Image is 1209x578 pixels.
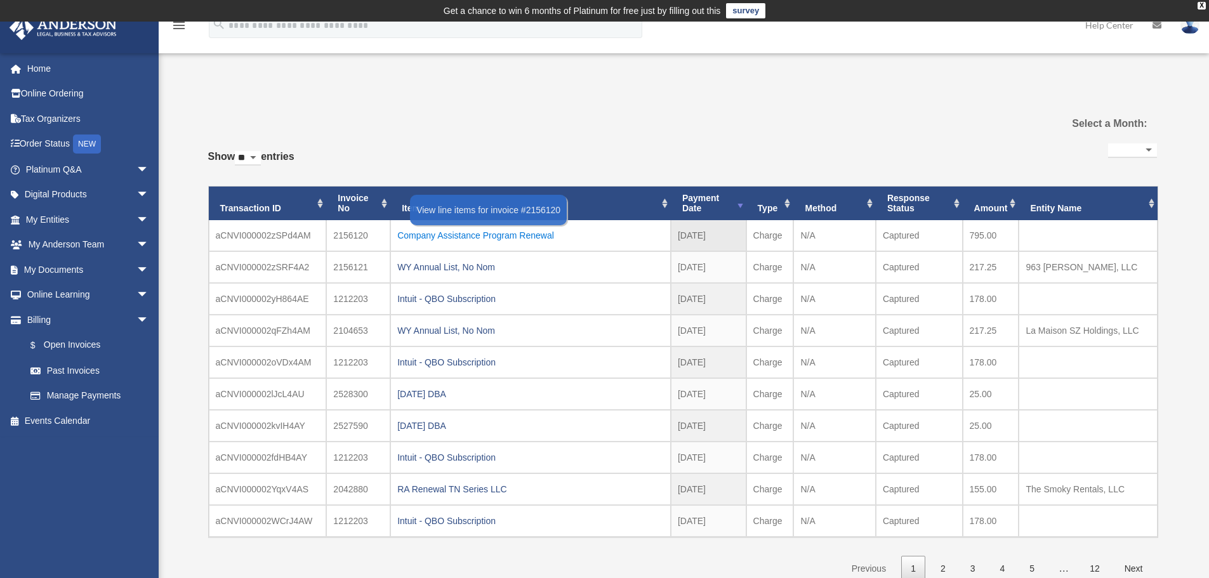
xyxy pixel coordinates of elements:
a: $Open Invoices [18,332,168,358]
div: [DATE] DBA [397,417,664,435]
a: Online Learningarrow_drop_down [9,282,168,308]
span: arrow_drop_down [136,207,162,233]
td: Charge [746,410,794,442]
td: 178.00 [963,442,1019,473]
div: Intuit - QBO Subscription [397,512,664,530]
td: Charge [746,378,794,410]
td: [DATE] [671,346,746,378]
span: arrow_drop_down [136,157,162,183]
select: Showentries [235,151,261,166]
label: Select a Month: [1008,115,1147,133]
td: 2042880 [326,473,390,505]
label: Show entries [208,148,294,178]
td: N/A [793,251,875,283]
td: Charge [746,220,794,251]
a: My Documentsarrow_drop_down [9,257,168,282]
td: aCNVI000002zSRF4A2 [209,251,327,283]
a: Online Ordering [9,81,168,107]
div: NEW [73,135,101,154]
span: arrow_drop_down [136,257,162,283]
div: Intuit - QBO Subscription [397,353,664,371]
td: The Smoky Rentals, LLC [1019,473,1157,505]
td: [DATE] [671,442,746,473]
td: aCNVI000002zSPd4AM [209,220,327,251]
td: 963 [PERSON_NAME], LLC [1019,251,1157,283]
td: 2156121 [326,251,390,283]
a: menu [171,22,187,33]
td: Charge [746,283,794,315]
td: [DATE] [671,410,746,442]
td: N/A [793,346,875,378]
i: menu [171,18,187,33]
td: N/A [793,220,875,251]
td: aCNVI000002qFZh4AM [209,315,327,346]
td: Charge [746,473,794,505]
td: [DATE] [671,378,746,410]
td: Captured [876,442,963,473]
span: … [1048,563,1079,574]
td: [DATE] [671,505,746,537]
i: search [212,17,226,31]
td: 217.25 [963,251,1019,283]
td: La Maison SZ Holdings, LLC [1019,315,1157,346]
td: 1212203 [326,283,390,315]
a: My Entitiesarrow_drop_down [9,207,168,232]
a: Platinum Q&Aarrow_drop_down [9,157,168,182]
td: Captured [876,505,963,537]
th: Type: activate to sort column ascending [746,187,794,221]
td: aCNVI000002oVDx4AM [209,346,327,378]
a: My Anderson Teamarrow_drop_down [9,232,168,258]
td: N/A [793,378,875,410]
td: aCNVI000002kvIH4AY [209,410,327,442]
span: $ [37,338,44,353]
td: N/A [793,505,875,537]
a: Order StatusNEW [9,131,168,157]
div: WY Annual List, No Nom [397,322,664,339]
th: Amount: activate to sort column ascending [963,187,1019,221]
td: N/A [793,442,875,473]
td: aCNVI000002fdHB4AY [209,442,327,473]
th: Item: activate to sort column ascending [390,187,671,221]
a: Tax Organizers [9,106,168,131]
td: 1212203 [326,442,390,473]
td: [DATE] [671,220,746,251]
td: Charge [746,315,794,346]
td: 155.00 [963,473,1019,505]
img: Anderson Advisors Platinum Portal [6,15,121,40]
td: N/A [793,283,875,315]
td: Charge [746,346,794,378]
td: [DATE] [671,251,746,283]
td: Charge [746,251,794,283]
td: Charge [746,442,794,473]
a: Billingarrow_drop_down [9,307,168,332]
td: Captured [876,410,963,442]
td: Captured [876,473,963,505]
td: aCNVI000002lJcL4AU [209,378,327,410]
span: arrow_drop_down [136,282,162,308]
td: 2104653 [326,315,390,346]
td: Captured [876,378,963,410]
td: 178.00 [963,505,1019,537]
div: [DATE] DBA [397,385,664,403]
div: RA Renewal TN Series LLC [397,480,664,498]
a: Manage Payments [18,383,168,409]
td: [DATE] [671,315,746,346]
th: Response Status: activate to sort column ascending [876,187,963,221]
td: 178.00 [963,283,1019,315]
div: close [1198,2,1206,10]
td: 217.25 [963,315,1019,346]
a: Digital Productsarrow_drop_down [9,182,168,207]
a: Home [9,56,168,81]
td: 2528300 [326,378,390,410]
a: survey [726,3,765,18]
td: 795.00 [963,220,1019,251]
a: Events Calendar [9,408,168,433]
td: 178.00 [963,346,1019,378]
td: aCNVI000002WCrJ4AW [209,505,327,537]
div: Intuit - QBO Subscription [397,449,664,466]
div: Intuit - QBO Subscription [397,290,664,308]
td: Captured [876,315,963,346]
td: Captured [876,220,963,251]
img: User Pic [1180,16,1199,34]
td: 25.00 [963,378,1019,410]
